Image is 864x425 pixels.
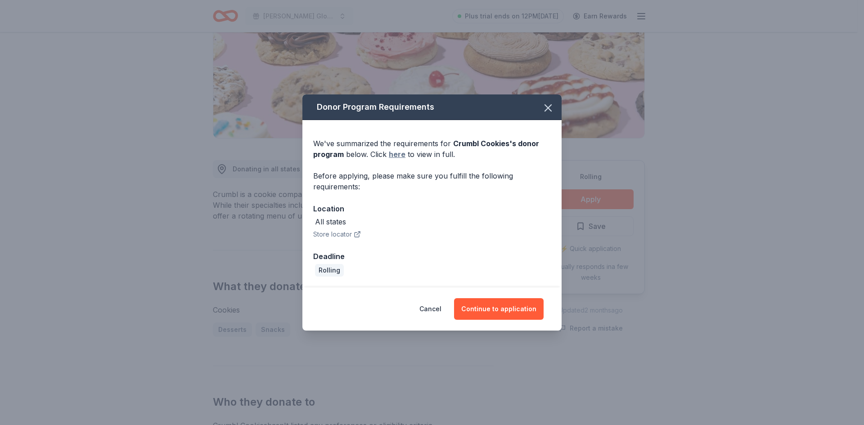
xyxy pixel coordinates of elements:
div: Location [313,203,551,215]
button: Store locator [313,229,361,240]
button: Cancel [419,298,441,320]
div: Rolling [315,264,344,277]
div: We've summarized the requirements for below. Click to view in full. [313,138,551,160]
div: Deadline [313,251,551,262]
div: Donor Program Requirements [302,94,562,120]
div: Before applying, please make sure you fulfill the following requirements: [313,170,551,192]
a: here [389,149,405,160]
div: All states [315,216,346,227]
button: Continue to application [454,298,544,320]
